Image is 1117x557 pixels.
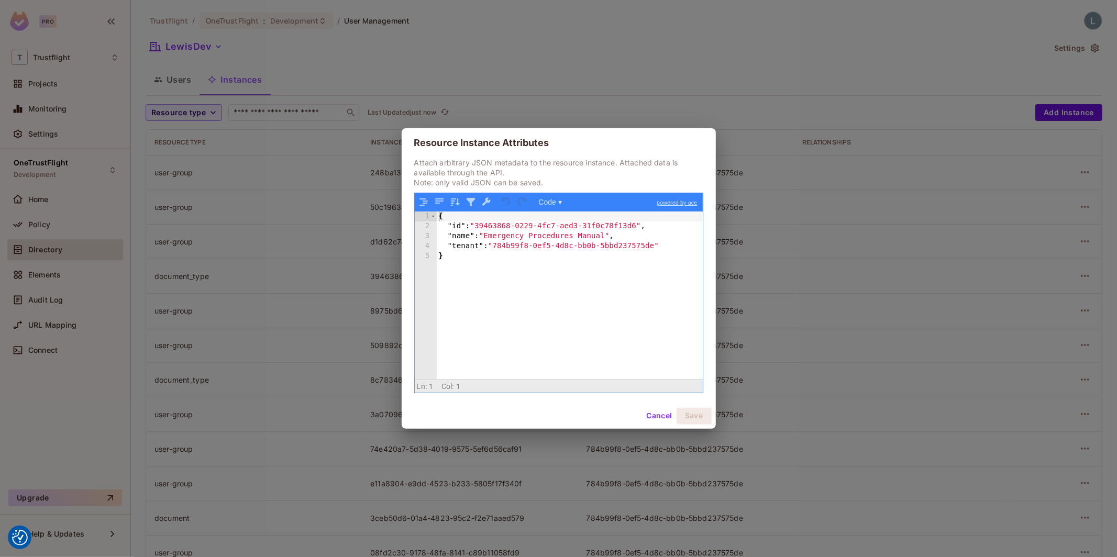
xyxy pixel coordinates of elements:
button: Format JSON data, with proper indentation and line feeds (Ctrl+I) [417,195,430,209]
h2: Resource Instance Attributes [402,128,716,158]
a: powered by ace [651,193,702,212]
p: Attach arbitrary JSON metadata to the resource instance. Attached data is available through the A... [414,158,703,187]
img: Revisit consent button [12,530,28,545]
button: Sort contents [448,195,462,209]
button: Code ▾ [535,195,566,209]
button: Redo (Ctrl+Shift+Z) [515,195,529,209]
button: Consent Preferences [12,530,28,545]
span: 1 [456,382,460,391]
button: Save [677,408,712,425]
div: 4 [415,241,437,251]
div: 2 [415,221,437,231]
button: Cancel [642,408,676,425]
div: 1 [415,211,437,221]
button: Repair JSON: fix quotes and escape characters, remove comments and JSONP notation, turn JavaScrip... [480,195,493,209]
button: Compact JSON data, remove all whitespaces (Ctrl+Shift+I) [433,195,446,209]
button: Undo last action (Ctrl+Z) [500,195,513,209]
div: 5 [415,251,437,261]
span: Ln: [417,382,427,391]
button: Filter, sort, or transform contents [464,195,478,209]
span: Col: [441,382,454,391]
div: 3 [415,231,437,241]
span: 1 [429,382,433,391]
